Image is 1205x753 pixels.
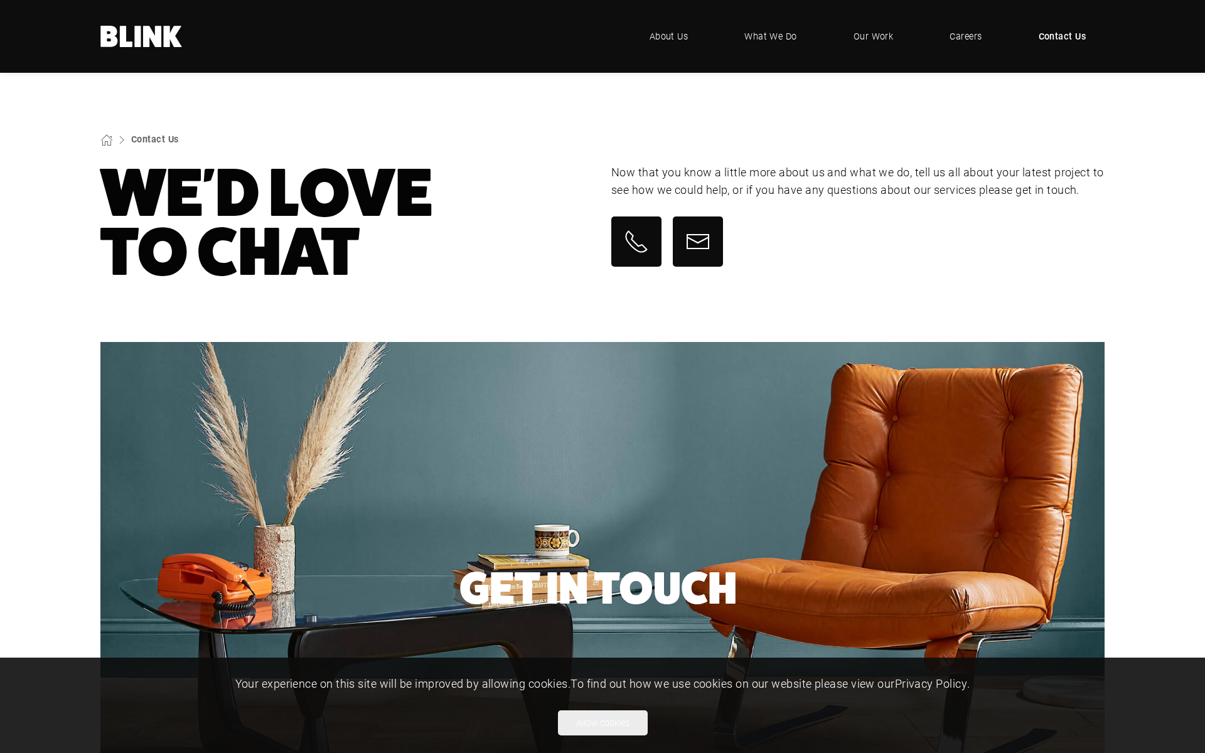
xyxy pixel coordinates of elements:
a: Careers [931,18,1000,55]
button: Allow cookies [558,710,648,735]
span: Careers [950,29,982,43]
h2: Get In Touch [459,569,737,609]
span: Our Work [854,29,894,43]
h1: We'd Love To Chat [100,164,594,282]
span: What We Do [744,29,797,43]
a: What We Do [726,18,816,55]
img: Hello, We are Blink [100,26,182,47]
span: About Us [650,29,688,43]
a: Contact Us [1020,18,1105,55]
p: Now that you know a little more about us and what we do, tell us all about your latest project to... [611,164,1105,199]
span: Your experience on this site will be improved by allowing cookies. To find out how we use cookies... [235,676,970,691]
a: Our Work [835,18,913,55]
span: Contact Us [1039,29,1086,43]
a: Home [100,26,182,47]
a: Contact Us [131,133,179,145]
a: About Us [631,18,707,55]
a: Privacy Policy [895,676,967,691]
